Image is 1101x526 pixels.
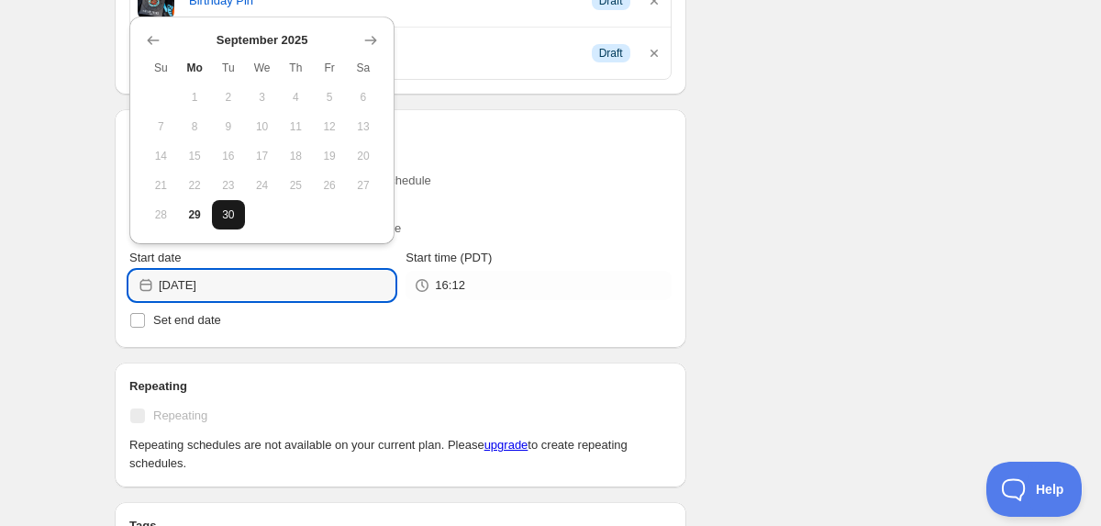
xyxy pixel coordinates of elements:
th: Sunday [144,53,178,83]
span: 14 [151,149,171,163]
span: Fr [320,61,339,75]
button: Tuesday September 16 2025 [212,141,246,171]
span: 17 [252,149,272,163]
th: Saturday [347,53,381,83]
span: 10 [252,119,272,134]
button: Saturday September 6 2025 [347,83,381,112]
span: 5 [320,90,339,105]
span: 6 [354,90,373,105]
span: 19 [320,149,339,163]
button: Saturday September 20 2025 [347,141,381,171]
button: Today Monday September 29 2025 [178,200,212,229]
span: Repeating [153,408,207,422]
span: 11 [286,119,306,134]
span: 15 [185,149,205,163]
span: 29 [185,207,205,222]
button: Monday September 22 2025 [178,171,212,200]
span: Su [151,61,171,75]
span: 20 [354,149,373,163]
span: Start date [129,251,181,264]
button: Tuesday September 9 2025 [212,112,246,141]
button: Monday September 15 2025 [178,141,212,171]
th: Thursday [279,53,313,83]
span: Th [286,61,306,75]
button: Monday September 1 2025 [178,83,212,112]
a: upgrade [484,438,528,452]
span: 8 [185,119,205,134]
span: 16 [219,149,239,163]
th: Tuesday [212,53,246,83]
button: Thursday September 4 2025 [279,83,313,112]
span: 18 [286,149,306,163]
span: 21 [151,178,171,193]
span: 26 [320,178,339,193]
span: Set end date [153,313,221,327]
button: Tuesday September 23 2025 [212,171,246,200]
button: Wednesday September 24 2025 [245,171,279,200]
button: Saturday September 27 2025 [347,171,381,200]
span: 4 [286,90,306,105]
button: Show previous month, August 2025 [140,28,166,53]
span: Sa [354,61,373,75]
span: 25 [286,178,306,193]
button: Thursday September 11 2025 [279,112,313,141]
button: Wednesday September 3 2025 [245,83,279,112]
button: Sunday September 21 2025 [144,171,178,200]
span: 27 [354,178,373,193]
button: Monday September 8 2025 [178,112,212,141]
button: Thursday September 18 2025 [279,141,313,171]
span: 28 [151,207,171,222]
span: Draft [599,46,623,61]
button: Sunday September 28 2025 [144,200,178,229]
span: 1 [185,90,205,105]
span: 3 [252,90,272,105]
button: Tuesday September 2 2025 [212,83,246,112]
button: Saturday September 13 2025 [347,112,381,141]
span: We [252,61,272,75]
span: Mo [185,61,205,75]
button: Wednesday September 10 2025 [245,112,279,141]
th: Wednesday [245,53,279,83]
span: 7 [151,119,171,134]
button: Tuesday September 30 2025 [212,200,246,229]
button: Sunday September 14 2025 [144,141,178,171]
h2: Repeating [129,377,672,396]
p: Repeating schedules are not available on your current plan. Please to create repeating schedules. [129,436,672,473]
button: Friday September 5 2025 [313,83,347,112]
button: Thursday September 25 2025 [279,171,313,200]
button: Friday September 12 2025 [313,112,347,141]
button: Friday September 26 2025 [313,171,347,200]
button: Show next month, October 2025 [358,28,384,53]
span: 2 [219,90,239,105]
button: Sunday September 7 2025 [144,112,178,141]
span: 30 [219,207,239,222]
span: 23 [219,178,239,193]
th: Friday [313,53,347,83]
span: Start time (PDT) [406,251,492,264]
iframe: Toggle Customer Support [986,462,1083,517]
button: Friday September 19 2025 [313,141,347,171]
span: 12 [320,119,339,134]
span: 9 [219,119,239,134]
th: Monday [178,53,212,83]
button: Wednesday September 17 2025 [245,141,279,171]
span: 24 [252,178,272,193]
span: 13 [354,119,373,134]
h2: Active dates [129,124,672,142]
span: 22 [185,178,205,193]
span: Tu [219,61,239,75]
